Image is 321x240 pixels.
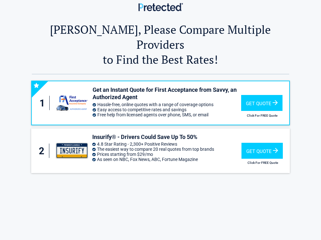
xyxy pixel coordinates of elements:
li: Prices starting from $29/mo [92,152,241,157]
img: insurify's logo [55,142,89,159]
div: 2 [38,144,49,158]
img: savvy's logo [55,93,89,113]
div: Get Quote [241,143,283,159]
h3: Insurify® - Drivers Could Save Up To 50% [92,133,241,141]
h3: Get an Instant Quote for First Acceptance from Savvy, an Authorized Agent [93,86,241,101]
li: Easy access to competitive rates and savings [93,107,241,112]
li: Hassle-free, online quotes with a range of coverage options [93,102,241,107]
h2: Click For FREE Quote [241,114,283,117]
h2: [PERSON_NAME], Please Compare Multiple Providers to Find the Best Rates! [32,22,289,67]
li: 4.8 Star Rating - 2,300+ Positive Reviews [92,142,241,147]
img: Main Logo [138,3,183,11]
li: Free help from licensed agents over phone, SMS, or email [93,112,241,117]
div: Get Quote [241,95,283,111]
li: As seen on NBC, Fox News, ABC, Fortune Magazine [92,157,241,162]
h2: Click For FREE Quote [241,161,284,164]
li: The easiest way to compare 20 real quotes from top brands [92,147,241,152]
div: 1 [38,96,50,110]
